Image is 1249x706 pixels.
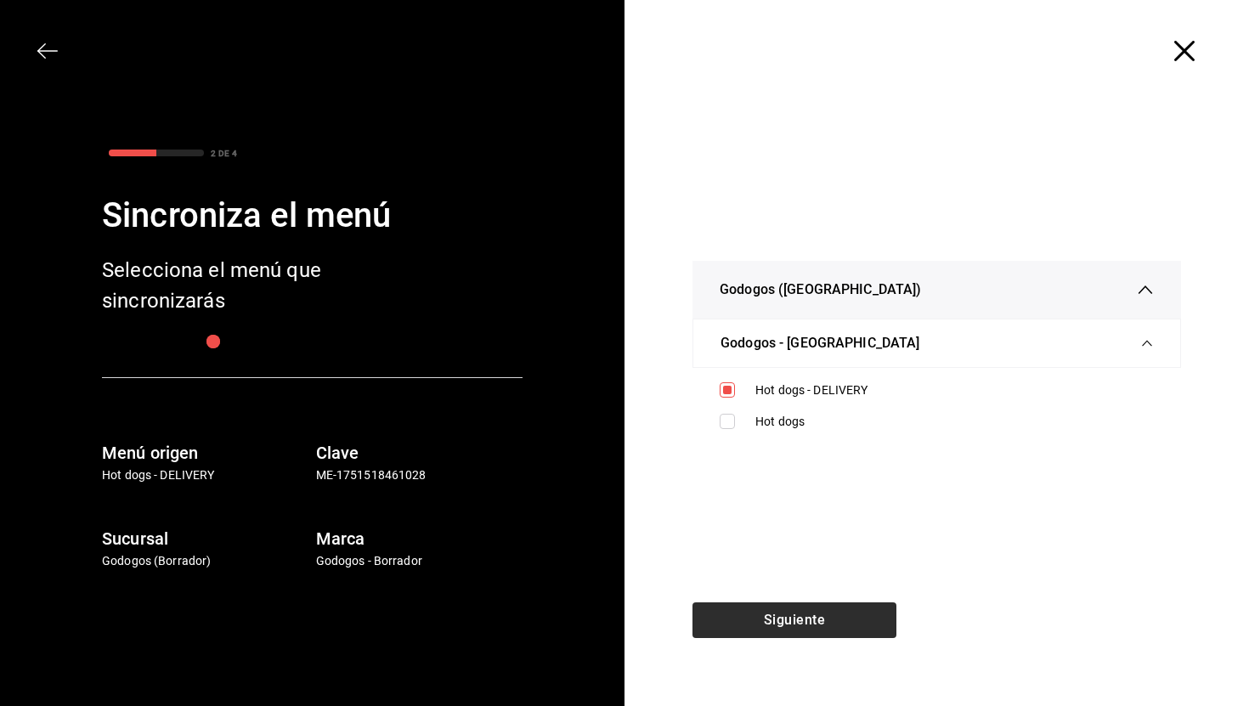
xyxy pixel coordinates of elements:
h6: Marca [316,525,523,552]
span: Godogos ([GEOGRAPHIC_DATA]) [720,280,922,300]
h6: Menú origen [102,439,309,466]
p: Hot dogs - DELIVERY [102,466,309,484]
span: Godogos - [GEOGRAPHIC_DATA] [721,333,920,353]
div: Hot dogs - DELIVERY [755,381,1154,399]
h6: Clave [316,439,523,466]
div: 2 DE 4 [211,147,237,160]
button: Siguiente [692,602,896,638]
p: Godogos - Borrador [316,552,523,570]
p: ME-1751518461028 [316,466,523,484]
div: Sincroniza el menú [102,190,523,241]
div: Selecciona el menú que sincronizarás [102,255,374,316]
div: Hot dogs [755,413,1154,431]
p: Godogos (Borrador) [102,552,309,570]
h6: Sucursal [102,525,309,552]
